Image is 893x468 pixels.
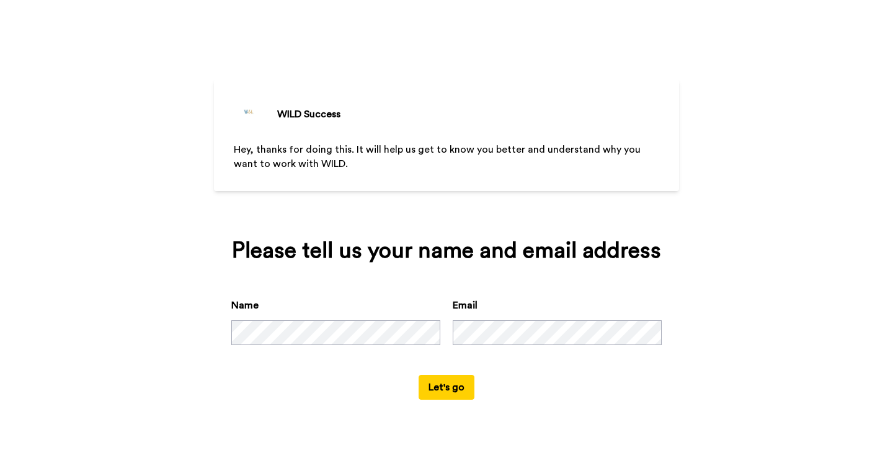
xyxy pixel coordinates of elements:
[231,298,259,313] label: Name
[234,145,643,169] span: Hey, thanks for doing this. It will help us get to know you better and understand why you want to...
[419,375,474,400] button: Let's go
[231,238,662,263] div: Please tell us your name and email address
[277,107,340,122] div: WILD Success
[453,298,478,313] label: Email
